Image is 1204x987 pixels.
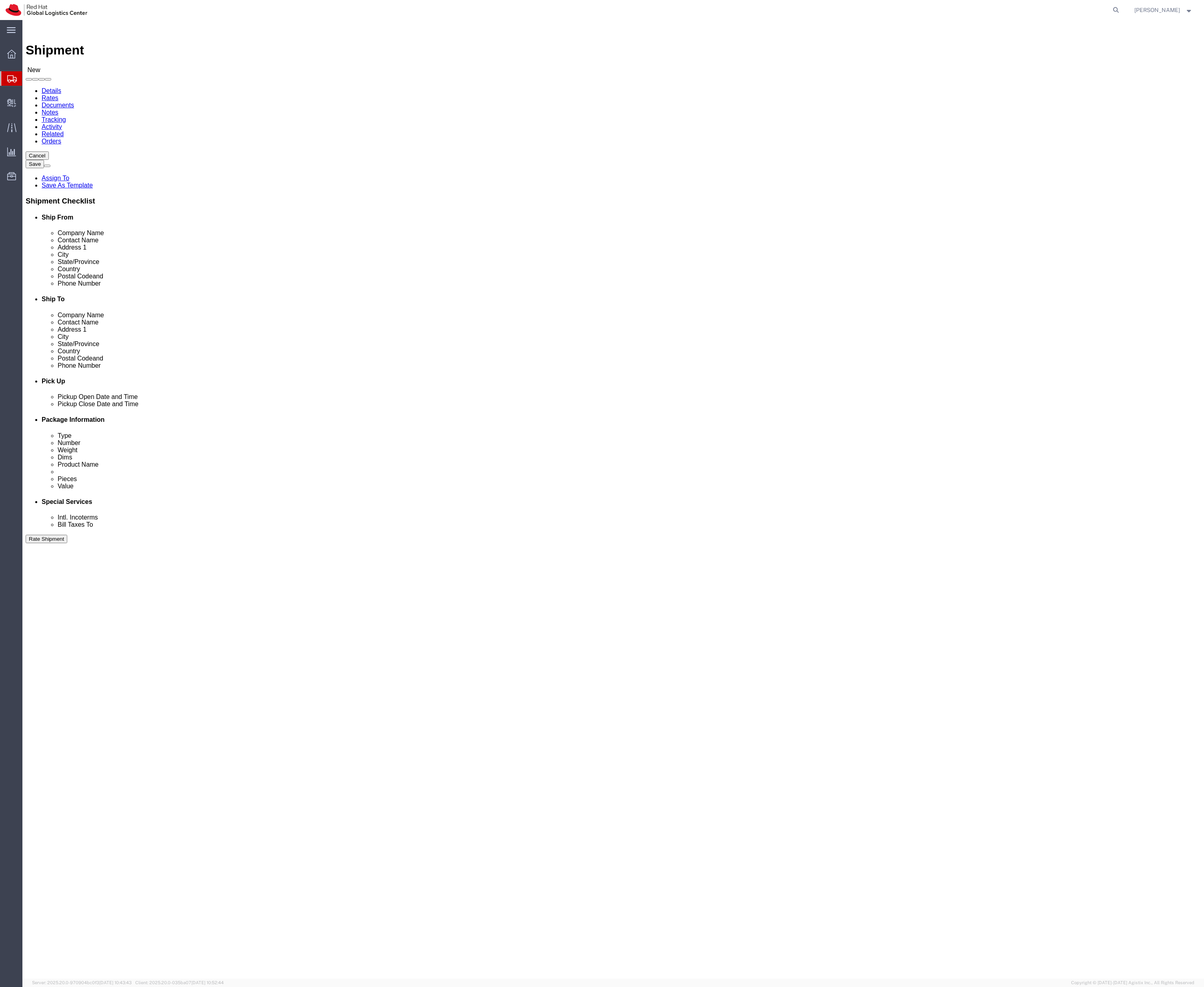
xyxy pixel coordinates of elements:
span: Client: 2025.20.0-035ba07 [135,980,224,985]
span: Soojung Mansberger [1134,6,1180,14]
span: [DATE] 10:43:43 [99,980,132,985]
span: Server: 2025.20.0-970904bc0f3 [32,980,132,985]
button: [PERSON_NAME] [1134,5,1193,15]
iframe: FS Legacy Container [22,20,1204,979]
span: [DATE] 10:52:44 [191,980,224,985]
img: logo [6,4,87,16]
span: Copyright © [DATE]-[DATE] Agistix Inc., All Rights Reserved [1071,979,1194,986]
